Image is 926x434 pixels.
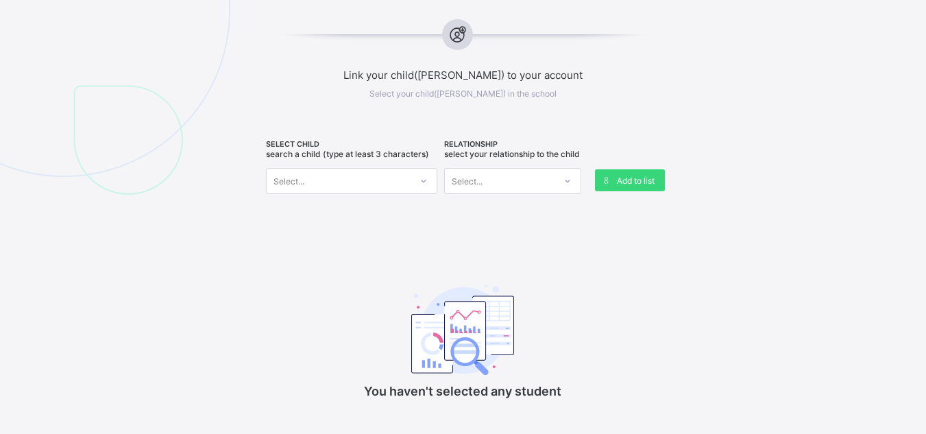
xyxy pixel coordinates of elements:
img: classEmptyState.7d4ec5dc6d57f4e1adfd249b62c1c528.svg [411,285,514,375]
p: You haven't selected any student [326,384,600,398]
span: Link your child([PERSON_NAME]) to your account [232,69,695,82]
div: Select... [273,168,304,194]
span: Select your child([PERSON_NAME]) in the school [369,88,557,99]
span: RELATIONSHIP [444,140,581,149]
div: Select... [452,168,483,194]
span: Add to list [617,176,655,186]
span: SELECT CHILD [266,140,437,149]
span: Search a child (type at least 3 characters) [266,149,429,159]
div: You haven't selected any student [326,247,600,419]
span: Select your relationship to the child [444,149,580,159]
